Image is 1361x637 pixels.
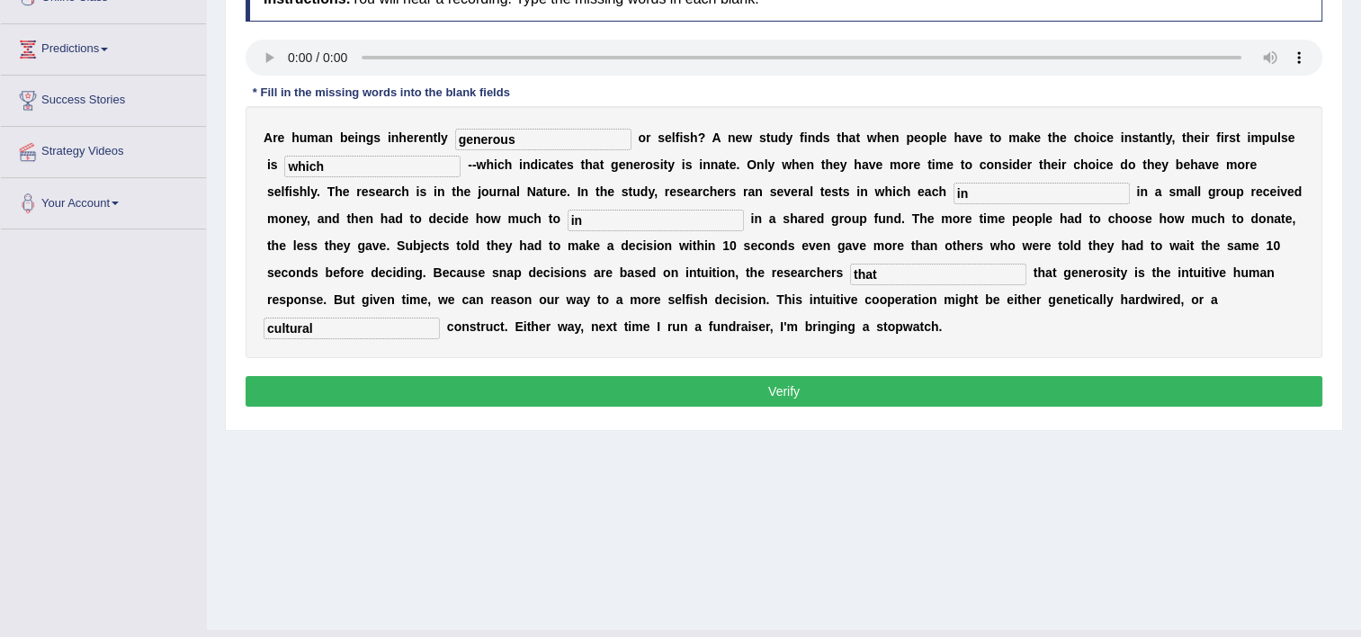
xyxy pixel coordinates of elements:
[1058,157,1061,172] b: i
[373,130,381,145] b: s
[792,157,800,172] b: h
[455,129,631,150] input: blank
[375,184,382,199] b: e
[1142,157,1147,172] b: t
[855,130,860,145] b: t
[665,184,669,199] b: r
[742,130,752,145] b: w
[770,130,778,145] b: u
[1237,157,1245,172] b: o
[555,184,560,199] b: r
[1139,130,1143,145] b: t
[391,130,399,145] b: n
[1216,130,1221,145] b: f
[267,157,271,172] b: i
[660,157,664,172] b: i
[884,130,891,145] b: e
[791,184,798,199] b: e
[1124,130,1133,145] b: n
[509,184,516,199] b: a
[318,130,326,145] b: a
[307,130,318,145] b: m
[1204,157,1212,172] b: v
[452,184,456,199] b: t
[1026,130,1034,145] b: k
[547,184,555,199] b: u
[335,184,343,199] b: h
[628,184,632,199] b: t
[1212,157,1219,172] b: e
[825,157,833,172] b: h
[1171,130,1175,145] b: ,
[980,157,987,172] b: c
[1080,157,1088,172] b: h
[1080,130,1088,145] b: h
[289,184,292,199] b: i
[1051,157,1058,172] b: e
[703,157,711,172] b: n
[823,130,830,145] b: s
[717,184,724,199] b: e
[653,157,660,172] b: s
[994,130,1002,145] b: o
[954,130,962,145] b: h
[536,184,543,199] b: a
[1204,130,1209,145] b: r
[300,184,308,199] b: h
[1073,157,1080,172] b: c
[1226,157,1237,172] b: m
[748,184,755,199] b: a
[1,76,206,121] a: Success Stories
[820,184,825,199] b: t
[831,184,838,199] b: s
[476,157,486,172] b: w
[914,130,921,145] b: e
[407,130,414,145] b: e
[1120,157,1128,172] b: d
[850,264,1026,285] input: blank
[683,130,690,145] b: s
[542,157,549,172] b: c
[300,130,308,145] b: u
[281,184,284,199] b: l
[567,184,570,199] b: .
[1147,157,1155,172] b: h
[840,157,847,172] b: y
[875,157,882,172] b: e
[806,157,814,172] b: n
[1162,130,1166,145] b: l
[1221,130,1224,145] b: i
[645,157,653,172] b: o
[799,157,806,172] b: e
[505,157,513,172] b: h
[854,157,862,172] b: h
[481,184,489,199] b: o
[1020,157,1027,172] b: e
[1008,157,1012,172] b: i
[414,130,418,145] b: r
[891,130,900,145] b: n
[433,130,437,145] b: t
[625,157,633,172] b: n
[712,130,721,145] b: A
[291,130,300,145] b: h
[516,184,520,199] b: l
[382,184,389,199] b: a
[418,130,425,145] b: e
[808,130,816,145] b: n
[1039,157,1043,172] b: t
[284,156,461,177] input: blank
[747,157,757,172] b: O
[278,130,285,145] b: e
[310,184,317,199] b: y
[1250,130,1261,145] b: m
[1,178,206,223] a: Your Account
[1012,157,1020,172] b: d
[962,130,969,145] b: a
[354,130,358,145] b: i
[568,210,744,231] input: blank
[1262,130,1270,145] b: p
[989,130,994,145] b: t
[975,130,982,145] b: e
[1060,130,1067,145] b: e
